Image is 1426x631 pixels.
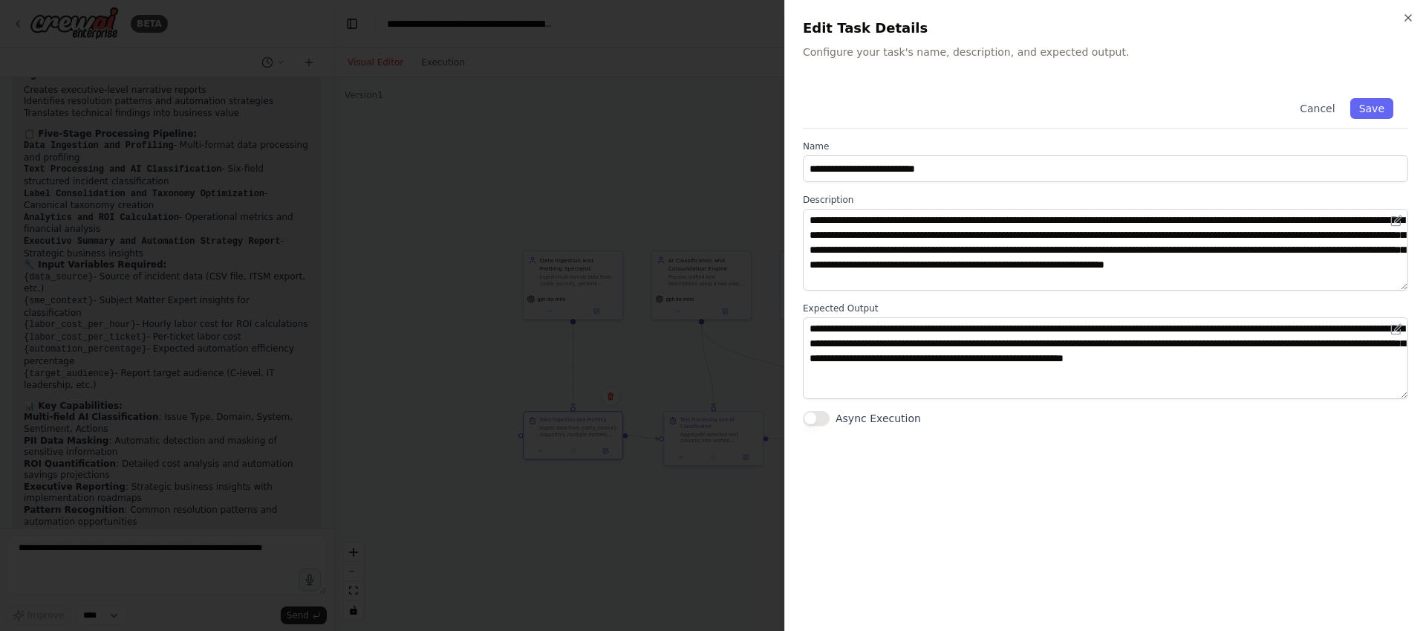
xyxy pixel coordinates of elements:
[1387,212,1405,230] button: Open in editor
[803,194,1408,206] label: Description
[803,45,1408,59] p: Configure your task's name, description, and expected output.
[1387,320,1405,338] button: Open in editor
[1291,98,1344,119] button: Cancel
[803,140,1408,152] label: Name
[803,302,1408,314] label: Expected Output
[836,411,921,426] label: Async Execution
[803,18,1408,39] h2: Edit Task Details
[1350,98,1393,119] button: Save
